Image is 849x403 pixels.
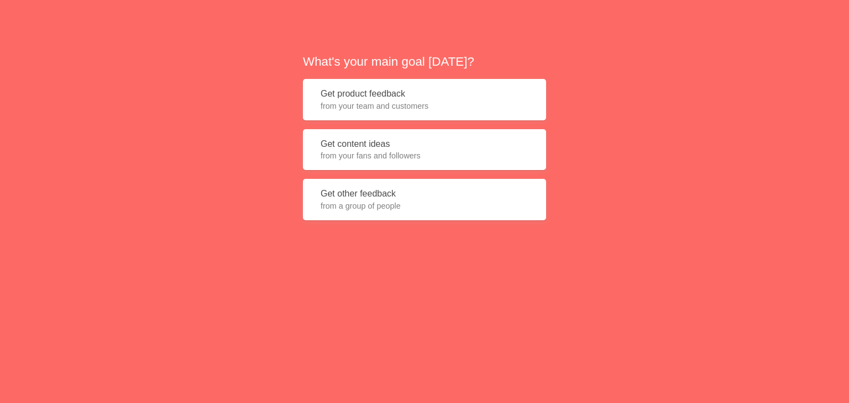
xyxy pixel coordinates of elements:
[303,79,546,120] button: Get product feedbackfrom your team and customers
[303,129,546,171] button: Get content ideasfrom your fans and followers
[303,53,546,70] h2: What's your main goal [DATE]?
[321,200,528,211] span: from a group of people
[321,150,528,161] span: from your fans and followers
[303,179,546,220] button: Get other feedbackfrom a group of people
[321,100,528,112] span: from your team and customers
